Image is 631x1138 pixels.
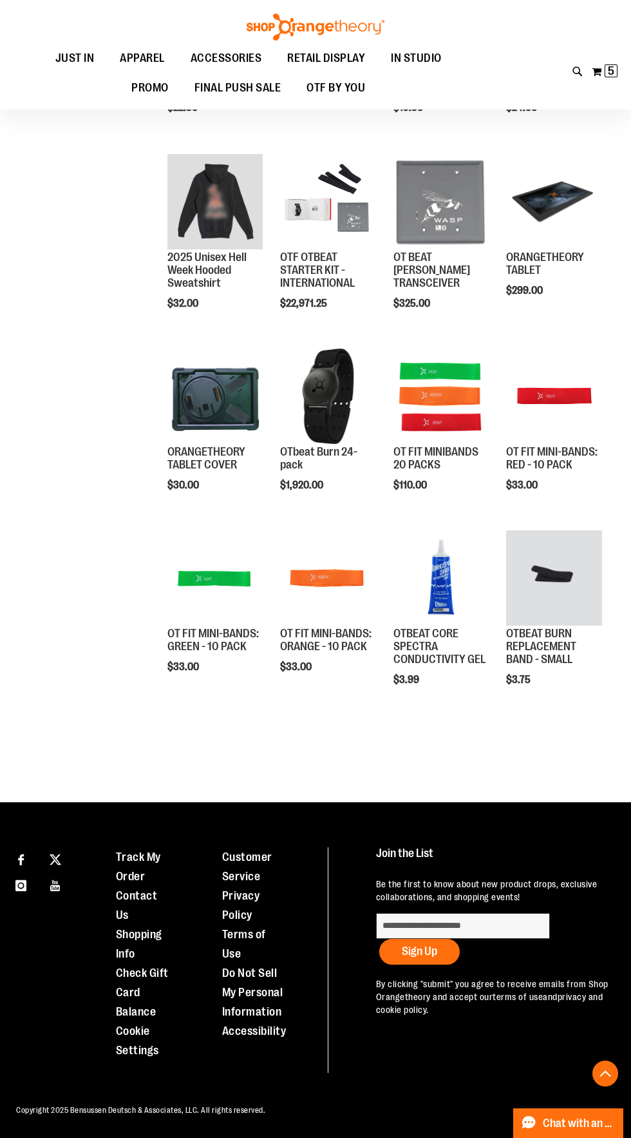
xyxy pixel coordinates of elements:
[161,342,270,524] div: product
[500,148,608,329] div: product
[393,627,485,666] a: OTBEAT CORE SPECTRA CONDUCTIVITY GEL
[274,524,382,706] div: product
[116,889,158,921] a: Contact Us
[376,978,621,1016] p: By clicking "submit" you agree to receive emails from Shop Orangetheory and accept our and
[116,1025,159,1057] a: Cookie Settings
[167,661,201,673] span: $33.00
[167,349,263,447] a: Product image for ORANGETHEORY TABLET COVER
[506,530,602,628] a: Product image for OTBEAT BURN REPLACEMENT BAND - SMALL
[506,627,576,666] a: OTBEAT BURN REPLACEMENT BAND - SMALL
[280,349,376,447] a: OTbeat Burn 24-pack
[393,445,478,471] a: OT FIT MINIBANDS 20 PACKS
[44,847,67,870] a: Visit our X page
[506,445,598,471] a: OT FIT MINI-BANDS: RED - 10 PACK
[10,847,32,870] a: Visit our Facebook page
[116,928,162,960] a: Shopping Info
[274,342,382,524] div: product
[280,530,376,628] a: Product image for OT FIT MINI-BANDS: ORANGE - 10 PACK
[506,479,540,491] span: $33.00
[42,44,108,73] a: JUST IN
[245,14,386,41] img: Shop Orangetheory
[167,530,263,628] a: Product image for OT FIT MINI-BANDS: GREEN - 10 PACK
[167,627,259,653] a: OT FIT MINI-BANDS: GREEN - 10 PACK
[393,530,489,628] a: OTBEAT CORE SPECTRA CONDUCTIVITY GEL
[608,64,614,77] span: 5
[500,342,608,524] div: product
[506,349,602,447] a: Product image for OT FIT MINI-BANDS: RED - 10 PACK
[167,251,247,289] a: 2025 Unisex Hell Week Hooded Sweatshirt
[280,349,376,445] img: OTbeat Burn 24-pack
[513,1108,624,1138] button: Chat with an Expert
[167,154,263,250] img: 2025 Hell Week Hooded Sweatshirt
[543,1117,616,1130] span: Chat with an Expert
[294,73,378,103] a: OTF BY YOU
[191,44,262,73] span: ACCESSORIES
[306,73,365,102] span: OTF BY YOU
[280,251,355,289] a: OTF OTBEAT STARTER KIT - INTERNATIONAL
[393,530,489,626] img: OTBEAT CORE SPECTRA CONDUCTIVITY GEL
[280,479,325,491] span: $1,920.00
[506,674,532,686] span: $3.75
[131,73,169,102] span: PROMO
[393,154,489,250] img: Product image for OT BEAT POE TRANSCEIVER
[167,479,201,491] span: $30.00
[376,847,621,871] h4: Join the List
[391,44,442,73] span: IN STUDIO
[222,1025,287,1037] a: Accessibility
[393,298,432,309] span: $325.00
[402,945,437,958] span: Sign Up
[506,285,545,296] span: $299.00
[387,524,496,718] div: product
[379,939,460,965] button: Sign Up
[178,44,275,73] a: ACCESSORIES
[506,349,602,445] img: Product image for OT FIT MINI-BANDS: RED - 10 PACK
[222,851,272,883] a: Customer Service
[393,479,429,491] span: $110.00
[393,251,470,289] a: OT BEAT [PERSON_NAME] TRANSCEIVER
[118,73,182,103] a: PROMO
[167,530,263,626] img: Product image for OT FIT MINI-BANDS: GREEN - 10 PACK
[387,342,496,524] div: product
[182,73,294,103] a: FINAL PUSH SALE
[116,967,169,1018] a: Check Gift Card Balance
[222,928,266,960] a: Terms of Use
[167,445,245,471] a: ORANGETHEORY TABLET COVER
[274,148,382,342] div: product
[506,530,602,626] img: Product image for OTBEAT BURN REPLACEMENT BAND - SMALL
[16,1106,265,1115] span: Copyright 2025 Bensussen Deutsch & Associates, LLC. All rights reserved.
[116,851,161,883] a: Track My Order
[506,154,602,250] img: Product image for ORANGETHEORY TABLET
[393,349,489,447] a: Product image for OT FIT MINIBANDS 20 PACKS
[194,73,281,102] span: FINAL PUSH SALE
[393,674,421,686] span: $3.99
[44,873,67,896] a: Visit our Youtube page
[592,1061,618,1086] button: Back To Top
[280,530,376,626] img: Product image for OT FIT MINI-BANDS: ORANGE - 10 PACK
[280,627,372,653] a: OT FIT MINI-BANDS: ORANGE - 10 PACK
[167,154,263,252] a: 2025 Hell Week Hooded Sweatshirt
[107,44,178,73] a: APPAREL
[500,524,608,718] div: product
[222,889,260,921] a: Privacy Policy
[280,445,357,471] a: OTbeat Burn 24-pack
[506,154,602,252] a: Product image for ORANGETHEORY TABLET
[378,44,455,73] a: IN STUDIO
[393,154,489,252] a: Product image for OT BEAT POE TRANSCEIVER
[280,154,376,250] img: OTF OTBEAT STARTER KIT - INTERNATIONAL
[387,148,496,342] div: product
[287,44,365,73] span: RETAIL DISPLAY
[167,298,200,309] span: $32.00
[493,992,543,1002] a: terms of use
[376,913,550,939] input: enter email
[376,992,603,1015] a: privacy and cookie policy.
[50,854,61,865] img: Twitter
[222,967,283,1018] a: Do Not Sell My Personal Information
[161,524,270,706] div: product
[167,349,263,445] img: Product image for ORANGETHEORY TABLET COVER
[55,44,95,73] span: JUST IN
[506,251,584,276] a: ORANGETHEORY TABLET
[280,154,376,252] a: OTF OTBEAT STARTER KIT - INTERNATIONAL
[393,349,489,445] img: Product image for OT FIT MINIBANDS 20 PACKS
[280,298,329,309] span: $22,971.25
[161,148,270,342] div: product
